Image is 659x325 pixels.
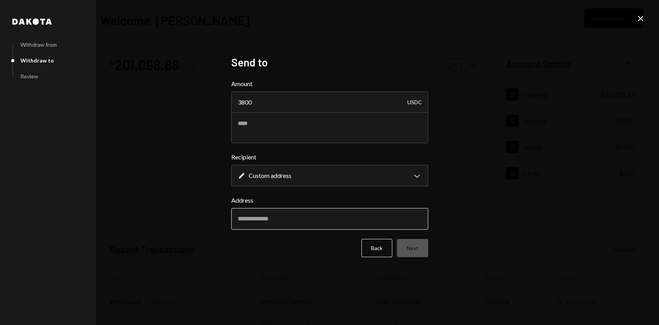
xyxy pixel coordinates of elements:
[231,165,428,186] button: Recipient
[20,57,54,64] div: Withdraw to
[231,196,428,205] label: Address
[231,55,428,70] h2: Send to
[361,239,392,257] button: Back
[231,79,428,88] label: Amount
[231,91,428,113] input: Enter amount
[20,41,57,48] div: Withdraw from
[407,91,422,113] div: USDC
[231,152,428,162] label: Recipient
[20,73,38,80] div: Review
